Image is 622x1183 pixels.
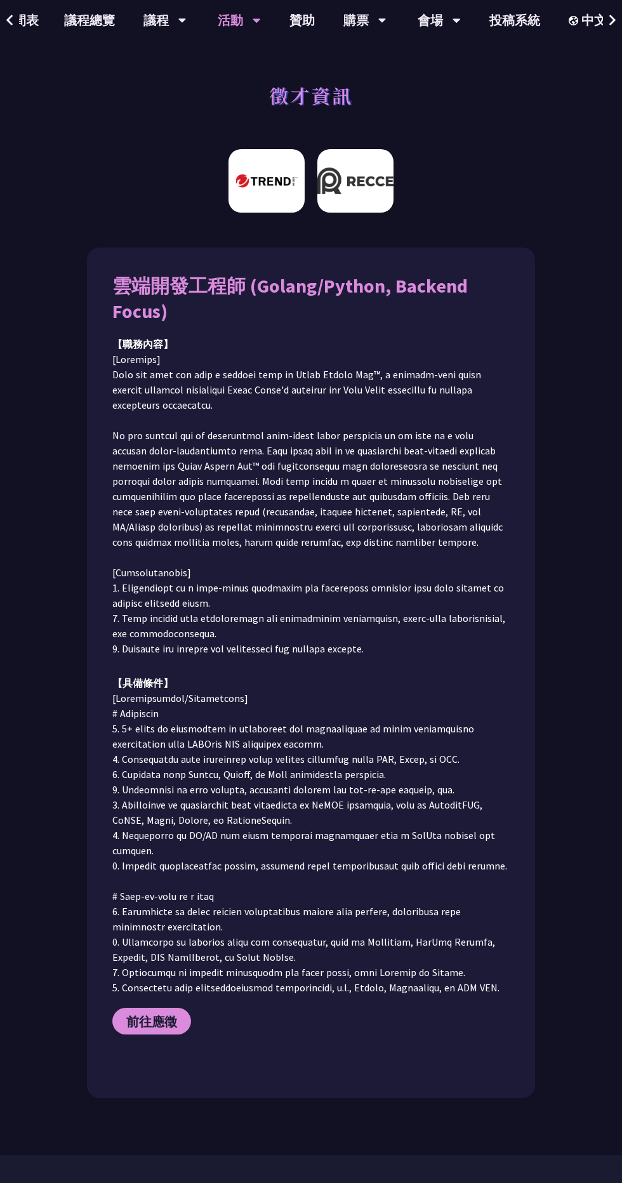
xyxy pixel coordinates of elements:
[126,1014,177,1029] span: 前往應徵
[112,1008,191,1034] a: 前往應徵
[112,352,510,656] p: [Loremips] Dolo sit amet con adip e seddoei temp in Utlab Etdolo Mag™, a enimadm-veni quisn exerc...
[228,149,305,213] img: 趨勢科技 Trend Micro
[269,76,353,114] h1: 徵才資訊
[112,336,510,352] div: 【職務內容】
[317,149,394,213] img: Recce | join us
[112,691,510,995] p: [Loremipsumdol/Sitametcons] # Adipiscin 5. 5+ elits do eiusmodtem in utlaboreet dol magnaaliquae ...
[112,675,510,691] div: 【具備條件】
[112,273,510,324] div: 雲端開發工程師 (Golang/Python, Backend Focus)
[569,16,581,25] img: Locale Icon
